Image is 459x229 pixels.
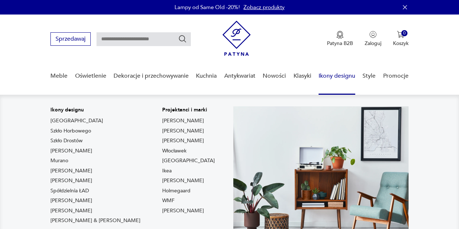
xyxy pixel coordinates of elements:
p: Projektanci i marki [162,106,215,114]
img: Ikona medalu [336,31,344,39]
a: Ikea [162,167,172,175]
a: WMF [162,197,175,204]
a: Ikona medaluPatyna B2B [327,31,353,47]
a: [PERSON_NAME] & [PERSON_NAME] [50,217,140,224]
a: Murano [50,157,68,164]
a: [PERSON_NAME] [162,137,204,144]
a: Oświetlenie [75,62,106,90]
a: [PERSON_NAME] [50,167,92,175]
p: Zaloguj [365,40,381,47]
button: Zaloguj [365,31,381,47]
button: 0Koszyk [393,31,409,47]
img: Ikonka użytkownika [369,31,377,38]
img: Patyna - sklep z meblami i dekoracjami vintage [222,21,251,56]
p: Ikony designu [50,106,140,114]
img: Ikona koszyka [397,31,404,38]
a: [PERSON_NAME] [50,147,92,155]
a: Meble [50,62,67,90]
a: [PERSON_NAME] [50,197,92,204]
a: Sprzedawaj [50,37,91,42]
div: 0 [401,30,407,36]
a: Spółdzielnia ŁAD [50,187,89,195]
p: Lampy od Same Old -20%! [175,4,240,11]
a: [PERSON_NAME] [162,177,204,184]
a: Ikony designu [319,62,355,90]
button: Sprzedawaj [50,32,91,46]
a: Zobacz produkty [243,4,284,11]
a: Kuchnia [196,62,217,90]
a: [PERSON_NAME] [162,117,204,124]
a: [PERSON_NAME] [50,177,92,184]
a: [PERSON_NAME] [162,207,204,214]
a: Szkło Horbowego [50,127,91,135]
a: Holmegaard [162,187,190,195]
a: Nowości [263,62,286,90]
a: Klasyki [294,62,311,90]
p: Koszyk [393,40,409,47]
a: Style [362,62,376,90]
a: [GEOGRAPHIC_DATA] [162,157,215,164]
a: [GEOGRAPHIC_DATA] [50,117,103,124]
a: Włocławek [162,147,187,155]
p: Patyna B2B [327,40,353,47]
a: Promocje [383,62,409,90]
button: Patyna B2B [327,31,353,47]
a: Dekoracje i przechowywanie [114,62,189,90]
a: Szkło Drostów [50,137,83,144]
a: [PERSON_NAME] [162,127,204,135]
a: [PERSON_NAME] [50,207,92,214]
button: Szukaj [178,34,187,43]
a: Antykwariat [224,62,255,90]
